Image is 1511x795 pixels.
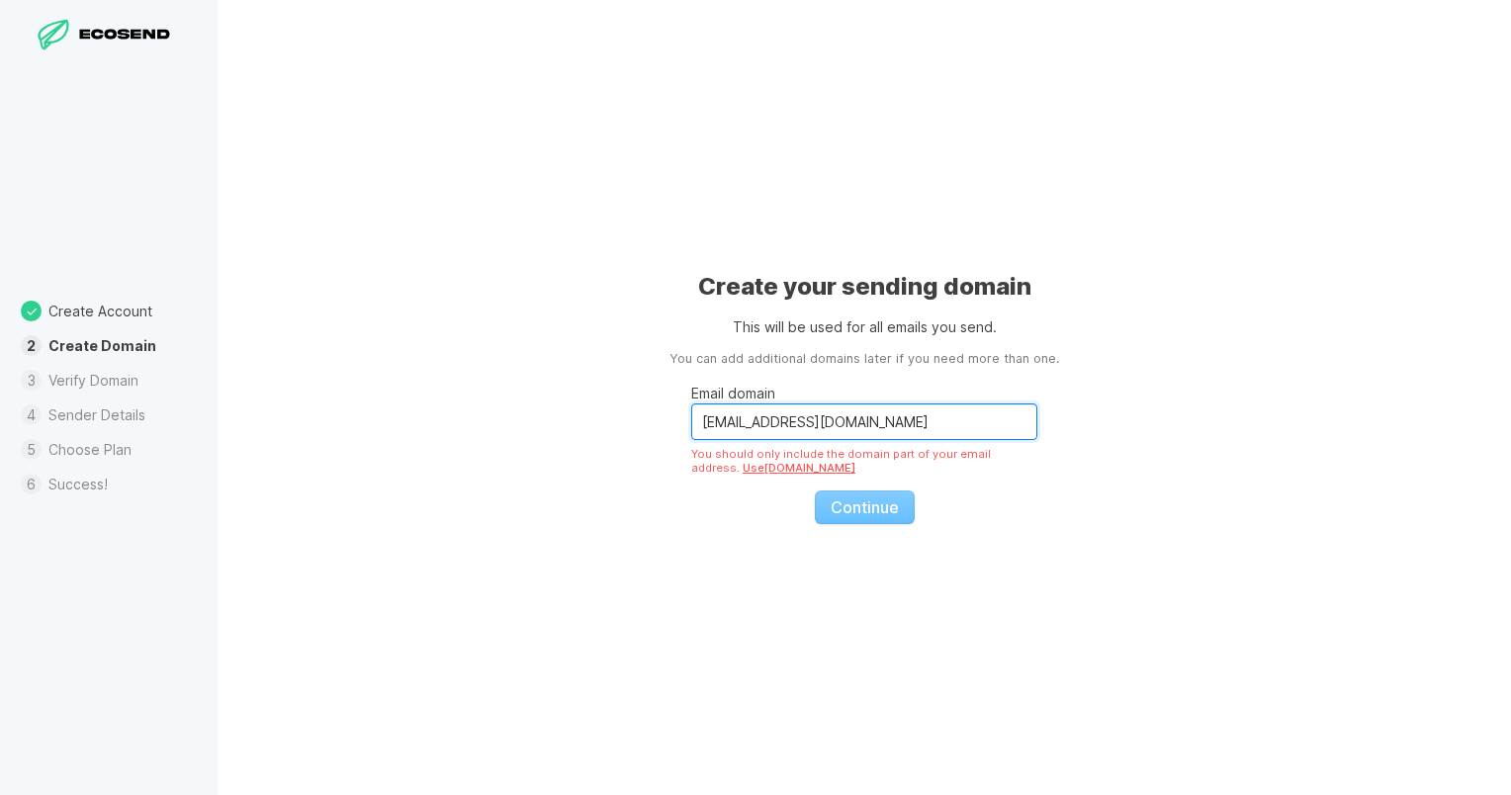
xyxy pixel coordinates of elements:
h1: Create your sending domain [698,271,1031,303]
input: Email domain [691,403,1037,440]
p: This will be used for all emails you send. [733,316,997,337]
p: Email domain [691,383,1037,403]
a: Use [DOMAIN_NAME] [743,461,855,475]
div: You should only include the domain part of your email address. [691,447,1037,475]
aside: You can add additional domains later if you need more than one. [669,350,1059,369]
